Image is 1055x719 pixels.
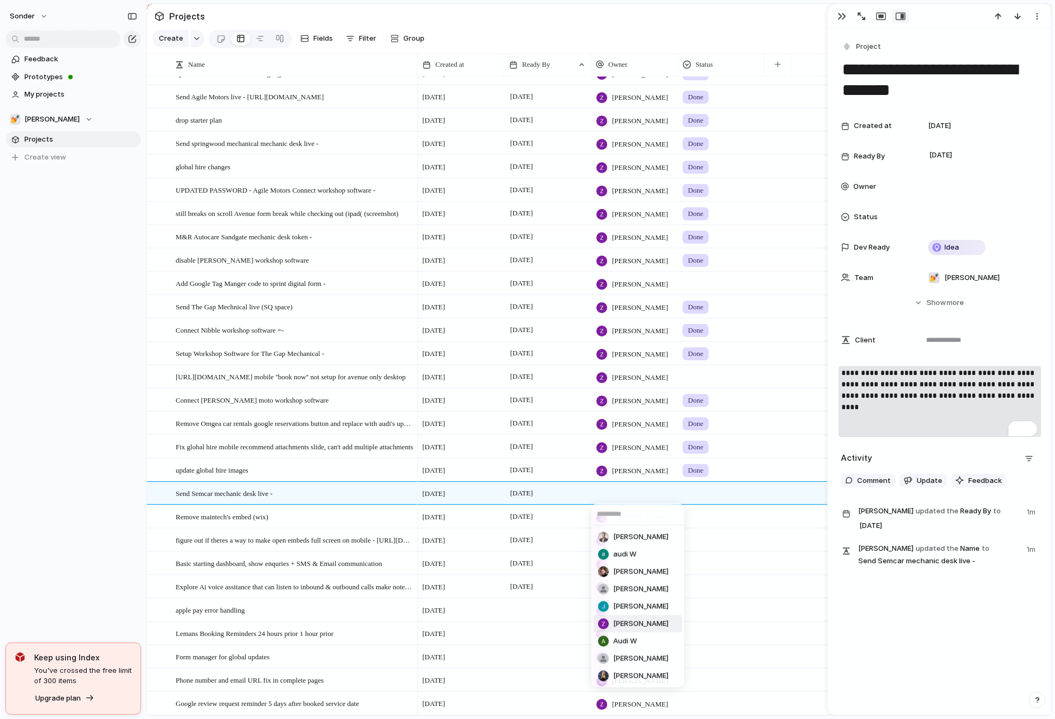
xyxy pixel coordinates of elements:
[613,532,668,543] span: [PERSON_NAME]
[613,584,668,595] span: [PERSON_NAME]
[613,671,668,682] span: [PERSON_NAME]
[613,636,637,647] span: Audi W
[613,549,636,560] span: audi W
[613,653,668,664] span: [PERSON_NAME]
[613,619,668,629] span: [PERSON_NAME]
[613,601,668,612] span: [PERSON_NAME]
[613,567,668,577] span: [PERSON_NAME]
